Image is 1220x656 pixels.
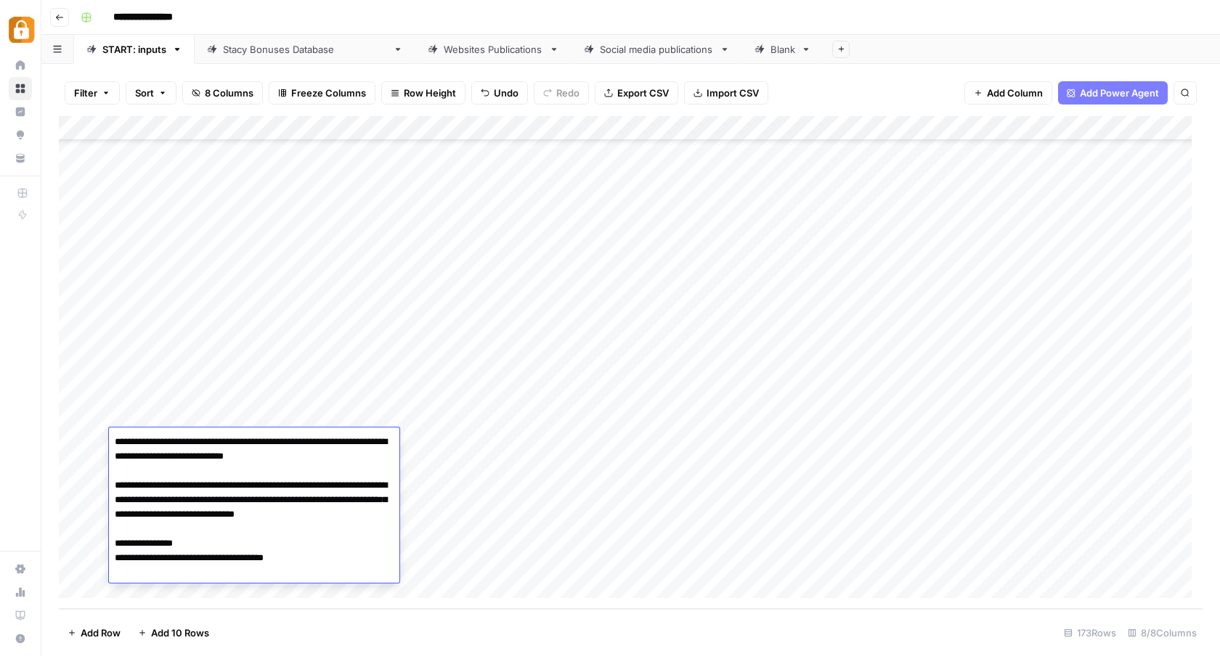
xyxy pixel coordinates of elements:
[129,621,218,644] button: Add 10 Rows
[707,86,759,100] span: Import CSV
[471,81,528,104] button: Undo
[74,86,97,100] span: Filter
[9,581,32,604] a: Usage
[9,17,35,43] img: Adzz Logo
[9,123,32,147] a: Opportunities
[151,626,209,640] span: Add 10 Rows
[182,81,263,104] button: 8 Columns
[572,35,742,64] a: Social media publications
[102,42,166,57] div: START: inputs
[617,86,669,100] span: Export CSV
[684,81,768,104] button: Import CSV
[9,77,32,100] a: Browse
[126,81,176,104] button: Sort
[205,86,253,100] span: 8 Columns
[269,81,375,104] button: Freeze Columns
[223,42,387,57] div: [PERSON_NAME] Bonuses Database
[109,432,399,641] textarea: To enrich screen reader interactions, please activate Accessibility in Grammarly extension settings
[9,147,32,170] a: Your Data
[1122,621,1203,644] div: 8/8 Columns
[770,42,795,57] div: Blank
[534,81,589,104] button: Redo
[404,86,456,100] span: Row Height
[1058,81,1168,104] button: Add Power Agent
[600,42,714,57] div: Social media publications
[9,627,32,650] button: Help + Support
[415,35,572,64] a: Websites Publications
[135,86,154,100] span: Sort
[494,86,518,100] span: Undo
[556,86,579,100] span: Redo
[9,54,32,77] a: Home
[9,100,32,123] a: Insights
[65,81,120,104] button: Filter
[1080,86,1159,100] span: Add Power Agent
[381,81,465,104] button: Row Height
[291,86,366,100] span: Freeze Columns
[9,557,32,581] a: Settings
[595,81,678,104] button: Export CSV
[987,86,1043,100] span: Add Column
[59,621,129,644] button: Add Row
[81,626,121,640] span: Add Row
[9,604,32,627] a: Learning Hub
[742,35,823,64] a: Blank
[74,35,195,64] a: START: inputs
[1058,621,1122,644] div: 173 Rows
[964,81,1052,104] button: Add Column
[195,35,415,64] a: [PERSON_NAME] Bonuses Database
[9,12,32,48] button: Workspace: Adzz
[444,42,543,57] div: Websites Publications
